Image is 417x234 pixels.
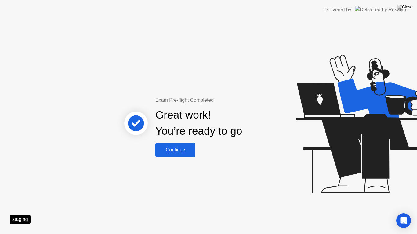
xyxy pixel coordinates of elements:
[155,97,281,104] div: Exam Pre-flight Completed
[355,6,406,13] img: Delivered by Rosalyn
[396,213,411,228] div: Open Intercom Messenger
[324,6,351,13] div: Delivered by
[155,107,242,139] div: Great work! You’re ready to go
[155,143,195,157] button: Continue
[157,147,194,153] div: Continue
[397,5,412,9] img: Close
[10,214,31,224] div: staging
